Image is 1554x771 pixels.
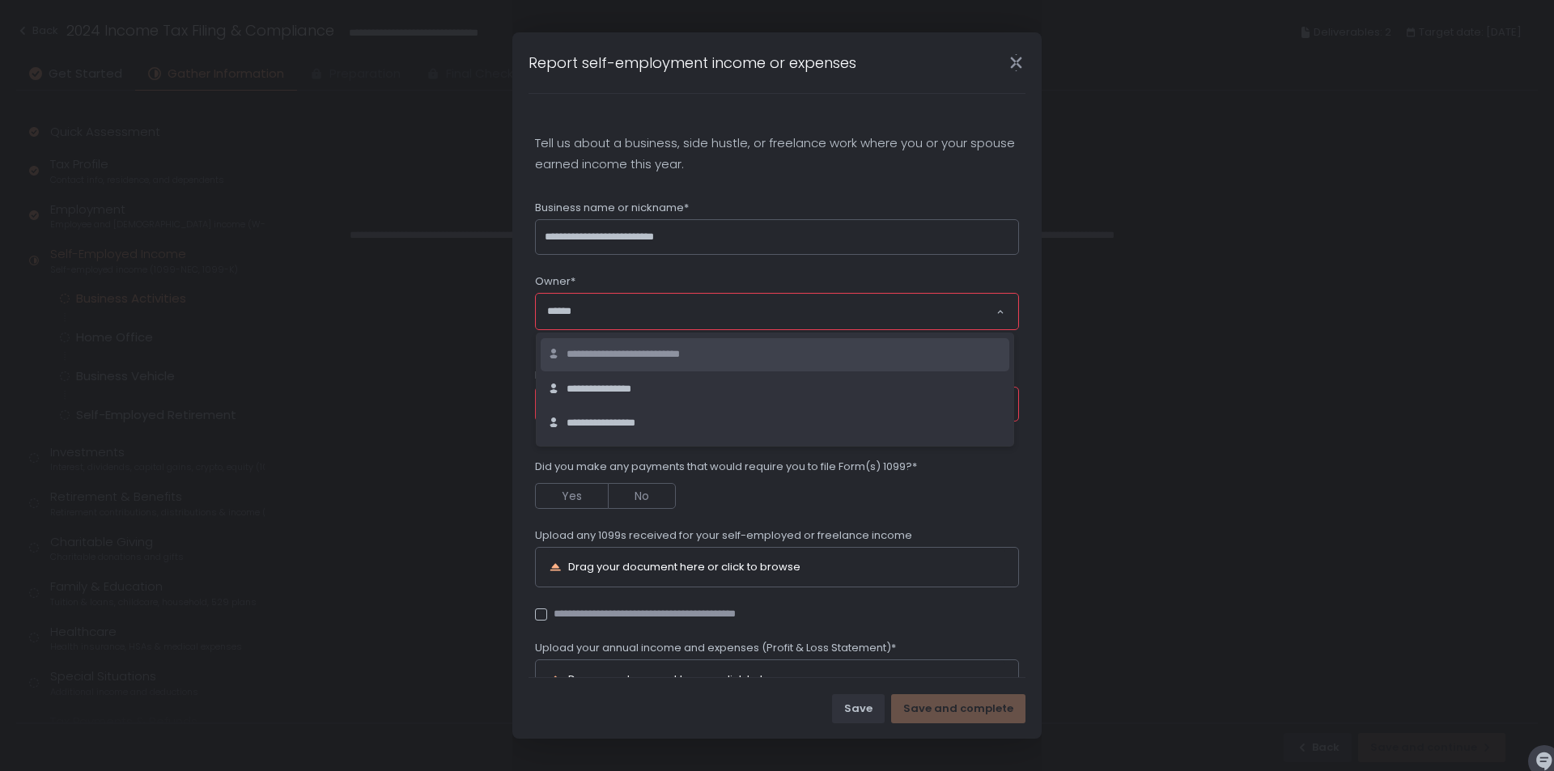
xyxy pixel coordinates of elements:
h1: Report self-employment income or expenses [529,52,856,74]
button: No [608,483,676,509]
span: Did you make any payments that would require you to file Form(s) 1099?* [535,460,917,474]
span: Upload your annual income and expenses (Profit & Loss Statement)* [535,641,896,655]
div: Save [844,701,873,716]
span: Owner* [535,274,575,289]
button: Yes [535,483,608,509]
span: Business purpose* [535,368,643,383]
button: Save [832,694,885,723]
div: Close [990,53,1042,72]
div: Drag your document here or click to browse [568,561,800,572]
p: Tell us about a business, side hustle, or freelance work where you or your spouse earned income t... [535,133,1019,175]
div: Search for option [536,294,1018,329]
input: Search for option [547,303,995,320]
span: Upload any 1099s received for your self-employed or freelance income [535,528,912,543]
div: Drag your document here or click to browse [568,674,800,684]
span: Business name or nickname* [535,201,689,215]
